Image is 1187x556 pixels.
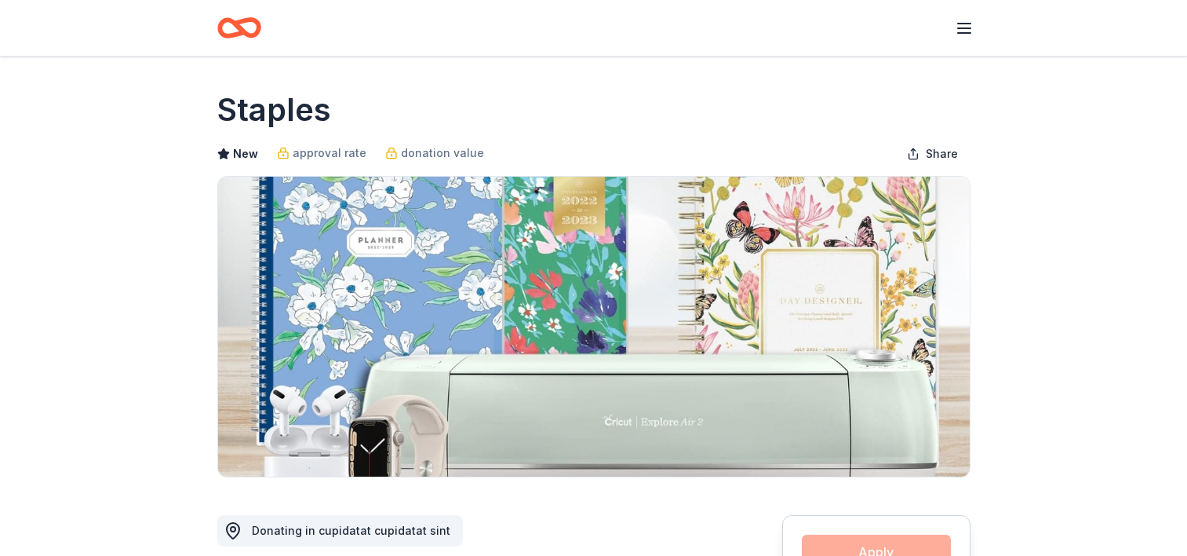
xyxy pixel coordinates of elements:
[252,524,450,537] span: Donating in cupidatat cupidatat sint
[926,144,958,163] span: Share
[218,177,970,477] img: Image for Staples
[277,144,366,163] a: approval rate
[217,88,331,132] h1: Staples
[293,144,366,163] span: approval rate
[894,138,970,170] button: Share
[233,144,258,163] span: New
[385,144,484,163] a: donation value
[401,144,484,163] span: donation value
[217,9,261,46] a: Home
